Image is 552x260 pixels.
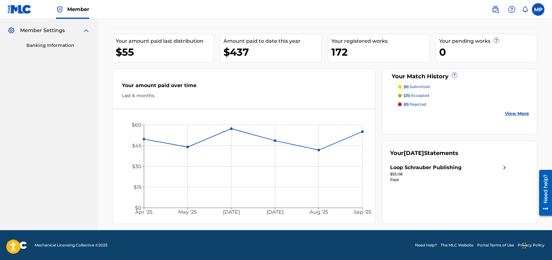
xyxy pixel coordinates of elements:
img: search [492,6,499,13]
div: Loop Schrauber Publishing [390,164,461,171]
div: Your Match History [390,72,529,81]
div: 0 [439,45,537,59]
iframe: Chat Widget [521,230,552,260]
div: Paid [390,177,508,183]
div: Amount paid to date this year [224,37,321,45]
p: rejected [404,102,426,107]
p: accepted [404,93,429,98]
img: help [508,6,516,13]
img: logo [8,241,27,249]
div: $55.08 [390,171,508,177]
tspan: [DATE] [223,209,240,215]
span: ? [494,38,499,43]
span: Mechanical Licensing Collective © 2025 [35,242,108,248]
a: The MLC Website [441,242,473,248]
img: Top Rightsholder [56,6,63,13]
a: (0) submitted [398,84,529,90]
span: (0) [404,84,409,89]
tspan: Sep '25 [354,209,372,215]
span: ? [452,73,457,78]
tspan: $45 [132,143,141,149]
div: $437 [224,45,321,59]
div: Drag [522,236,526,255]
div: Your pending works [439,37,537,45]
a: (21) accepted [398,93,529,98]
tspan: $60 [132,122,141,128]
div: User Menu [532,3,544,16]
div: Your registered works [331,37,429,45]
img: MLC Logo [8,5,32,14]
span: (21) [404,93,410,98]
a: Privacy Policy [518,242,544,248]
div: Your amount paid last distribution [116,37,213,45]
div: $55 [116,45,213,59]
img: Member Settings [8,27,15,34]
tspan: Apr '25 [135,209,152,215]
a: (0) rejected [398,102,529,107]
img: right chevron icon [501,164,508,171]
span: (0) [404,102,409,107]
span: Member [67,6,89,13]
div: 172 [331,45,429,59]
span: Member Settings [20,27,65,34]
iframe: Resource Center [534,167,552,218]
tspan: $15 [134,184,141,190]
span: [DATE] [404,150,424,157]
tspan: Aug '25 [309,209,328,215]
tspan: [DATE] [267,209,284,215]
div: Your amount paid over time [122,82,366,92]
p: submitted [404,84,430,90]
a: Banking Information [26,42,90,49]
a: Portal Terms of Use [477,242,514,248]
div: Notifications [522,6,528,13]
img: expand [82,27,90,34]
div: Your Statements [390,149,458,158]
a: View More [505,110,529,117]
tspan: $0 [135,205,141,211]
tspan: $30 [132,163,141,169]
a: Need Help? [415,242,437,248]
a: Loop Schrauber Publishingright chevron icon$55.08Paid [390,164,508,183]
a: SummarySummary [8,12,46,19]
div: Last 6 months [122,92,366,99]
a: Public Search [489,3,502,16]
tspan: May '25 [179,209,197,215]
div: Help [505,3,518,16]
